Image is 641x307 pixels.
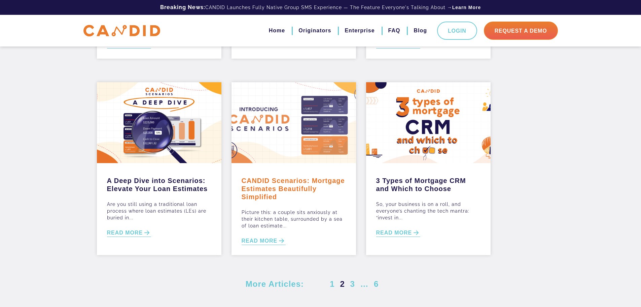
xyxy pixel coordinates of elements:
span: … [359,279,370,288]
a: Enterprise [345,25,375,36]
p: So, your business is on a roll, and everyone’s chanting the tech mantra: “invest in... [376,201,480,221]
a: A Deep Dive into Scenarios: Elevate Your Loan Estimates [107,173,211,193]
a: FAQ [388,25,400,36]
img: CANDID APP [83,25,160,37]
a: READ MORE [242,237,286,245]
a: Originators [298,25,331,36]
a: 6 [372,279,380,288]
a: READ MORE [107,229,151,237]
a: Previous [313,282,323,287]
a: 1 [328,279,336,288]
b: Breaking News: [160,4,205,10]
a: Login [437,22,477,40]
a: Learn More [452,4,481,11]
a: Request A Demo [484,22,558,40]
a: Home [269,25,285,36]
a: READ MORE [376,229,421,237]
nav: Posts pagination [313,279,395,289]
span: More Articles: [246,280,304,288]
a: Blog [414,25,427,36]
a: 3 [349,279,356,288]
span: 2 [339,279,346,288]
a: Next [386,282,395,287]
a: CANDID Scenarios: Mortgage Estimates Beautifully Simplified [242,173,346,201]
p: Picture this: a couple sits anxiously at their kitchen table, surrounded by a sea of loan estimat... [242,209,346,229]
a: 3 Types of Mortgage CRM and Which to Choose [376,173,480,193]
p: Are you still using a traditional loan process where loan estimates (LEs) are buried in... [107,201,211,221]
